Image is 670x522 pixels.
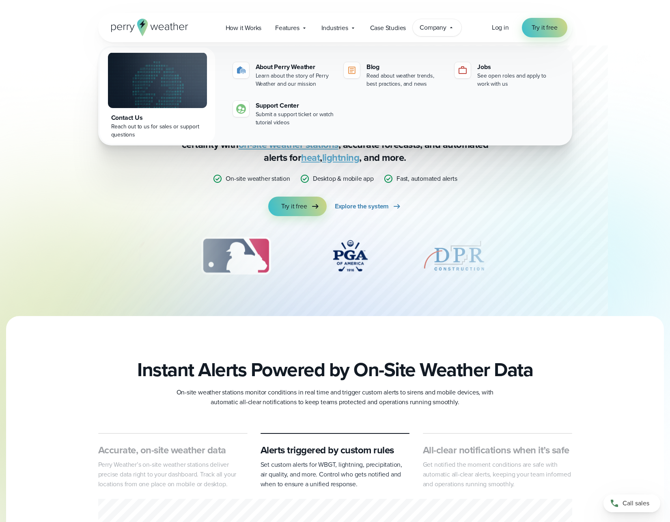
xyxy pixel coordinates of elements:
[301,150,320,165] a: heat
[420,23,446,32] span: Company
[623,498,649,508] span: Call sales
[335,201,389,211] span: Explore the system
[111,123,204,139] div: Reach out to us for sales or support questions
[236,104,246,114] img: contact-icon.svg
[422,236,487,276] div: 5 of 12
[100,48,215,144] a: Contact Us Reach out to us for sales or support questions
[256,72,334,88] div: Learn about the story of Perry Weather and our mission
[230,97,337,130] a: Support Center Submit a support ticket or watch tutorial videos
[458,65,467,75] img: jobs-icon-1.svg
[173,388,498,407] p: On-site weather stations monitor conditions in real time and trigger custom alerts to sirens and ...
[321,23,348,33] span: Industries
[522,18,567,37] a: Try it free
[275,23,299,33] span: Features
[477,62,556,72] div: Jobs
[137,358,533,381] h2: Instant Alerts Powered by On-Site Weather Data
[226,174,290,184] p: On-site weather station
[451,59,559,91] a: Jobs See open roles and apply to work with us
[236,65,246,75] img: about-icon.svg
[256,110,334,127] div: Submit a support ticket or watch tutorial videos
[526,236,575,276] div: 6 of 12
[477,72,556,88] div: See open roles and apply to work with us
[322,150,360,165] a: lightning
[173,125,498,164] p: Stop relying on weather apps you can’t trust — Perry Weather delivers certainty with , accurate f...
[98,444,248,457] h3: Accurate, on-site weather data
[98,460,248,489] p: Perry Weather’s on-site weather stations deliver precise data right to your dashboard. Track all ...
[526,236,575,276] img: University-of-Georgia.svg
[347,65,357,75] img: blog-icon.svg
[97,236,154,276] img: NASA.svg
[318,236,383,276] div: 4 of 12
[97,236,154,276] div: 2 of 12
[219,19,269,36] a: How it Works
[423,460,572,489] p: Get notified the moment conditions are safe with automatic all-clear alerts, keeping your team in...
[366,62,445,72] div: Blog
[313,174,374,184] p: Desktop & mobile app
[268,197,327,216] a: Try it free
[193,236,279,276] div: 3 of 12
[111,113,204,123] div: Contact Us
[423,444,572,457] h3: All-clear notifications when it’s safe
[335,197,402,216] a: Explore the system
[603,494,660,512] a: Call sales
[363,19,413,36] a: Case Studies
[532,23,558,32] span: Try it free
[422,236,487,276] img: DPR-Construction.svg
[366,72,445,88] div: Read about weather trends, best practices, and news
[139,236,532,280] div: slideshow
[226,23,262,33] span: How it Works
[492,23,509,32] a: Log in
[261,460,410,489] p: Set custom alerts for WBGT, lightning, precipitation, air quality, and more. Control who gets not...
[256,62,334,72] div: About Perry Weather
[261,444,410,457] h3: Alerts triggered by custom rules
[193,236,279,276] img: MLB.svg
[256,101,334,110] div: Support Center
[318,236,383,276] img: PGA.svg
[230,59,337,91] a: About Perry Weather Learn about the story of Perry Weather and our mission
[281,201,307,211] span: Try it free
[370,23,406,33] span: Case Studies
[340,59,448,91] a: Blog Read about weather trends, best practices, and news
[396,174,457,184] p: Fast, automated alerts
